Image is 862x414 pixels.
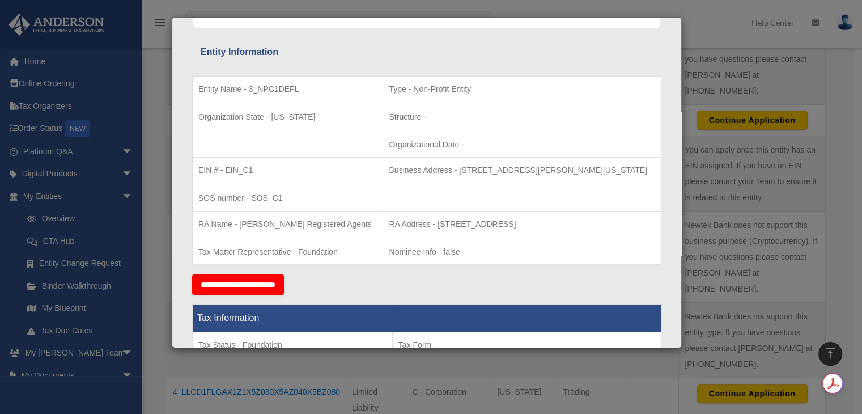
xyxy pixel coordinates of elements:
[198,245,377,259] p: Tax Matter Representative - Foundation
[198,82,377,96] p: Entity Name - 3_NPC1DEFL
[193,305,661,332] th: Tax Information
[198,191,377,205] p: SOS number - SOS_C1
[389,217,655,231] p: RA Address - [STREET_ADDRESS]
[389,138,655,152] p: Organizational Date -
[198,110,377,124] p: Organization State - [US_STATE]
[198,338,387,352] p: Tax Status - Foundation
[389,163,655,178] p: Business Address - [STREET_ADDRESS][PERSON_NAME][US_STATE]
[198,217,377,231] p: RA Name - [PERSON_NAME] Registered Agents
[389,110,655,124] p: Structure -
[389,245,655,259] p: Nominee Info - false
[201,44,653,60] div: Entity Information
[389,82,655,96] p: Type - Non-Profit Entity
[398,338,655,352] p: Tax Form -
[198,163,377,178] p: EIN # - EIN_C1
